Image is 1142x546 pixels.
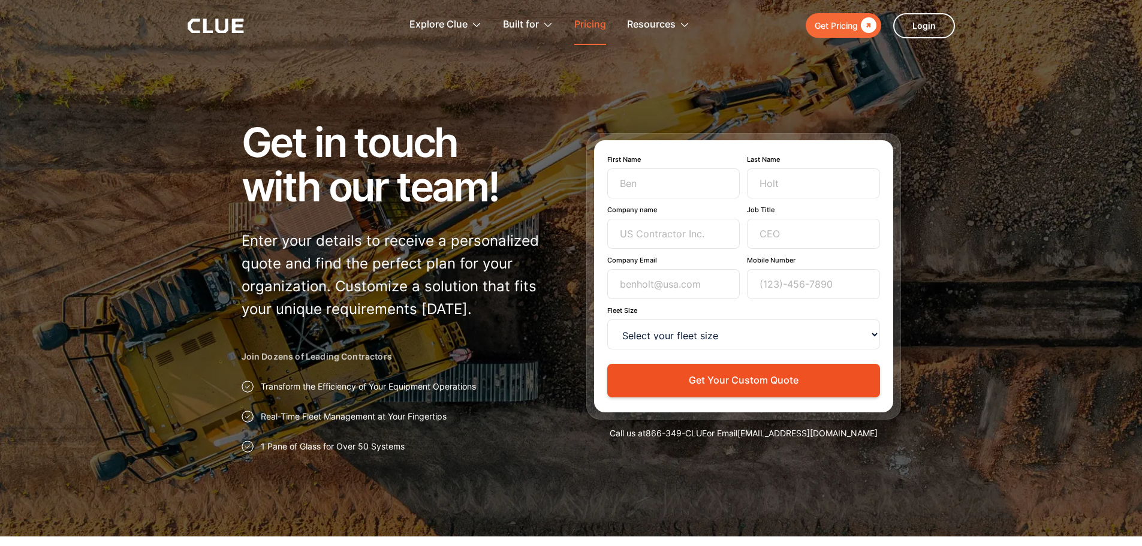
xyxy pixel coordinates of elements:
div: Resources [627,6,676,44]
img: Approval checkmark icon [242,381,254,393]
input: (123)-456-7890 [747,269,880,299]
div: Call us at or Email [586,427,901,439]
input: benholt@usa.com [607,269,740,299]
h1: Get in touch with our team! [242,120,556,209]
a: Pricing [574,6,606,44]
div: Get Pricing [815,18,858,33]
input: CEO [747,219,880,249]
p: Enter your details to receive a personalized quote and find the perfect plan for your organizatio... [242,230,556,321]
img: Approval checkmark icon [242,411,254,423]
a: Get Pricing [806,13,881,38]
label: Company Email [607,256,740,264]
div: Built for [503,6,553,44]
a: 866-349-CLUE [646,428,707,438]
p: Transform the Efficiency of Your Equipment Operations [261,381,476,393]
input: US Contractor Inc. [607,219,740,249]
label: Last Name [747,155,880,164]
input: Ben [607,168,740,198]
label: Company name [607,206,740,214]
h2: Join Dozens of Leading Contractors [242,351,556,363]
button: Get Your Custom Quote [607,364,880,397]
div: Explore Clue [409,6,482,44]
a: [EMAIL_ADDRESS][DOMAIN_NAME] [737,428,878,438]
div: Built for [503,6,539,44]
div: Explore Clue [409,6,468,44]
label: Job Title [747,206,880,214]
input: Holt [747,168,880,198]
label: Mobile Number [747,256,880,264]
a: Login [893,13,955,38]
p: 1 Pane of Glass for Over 50 Systems [261,441,405,453]
label: Fleet Size [607,306,880,315]
p: Real-Time Fleet Management at Your Fingertips [261,411,447,423]
div:  [858,18,876,33]
div: Resources [627,6,690,44]
label: First Name [607,155,740,164]
img: Approval checkmark icon [242,441,254,453]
